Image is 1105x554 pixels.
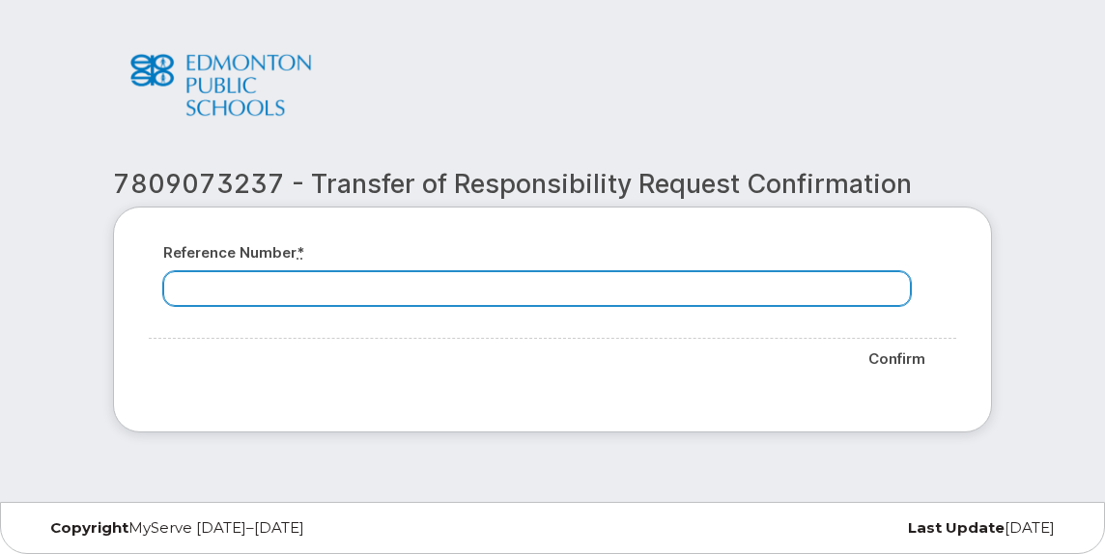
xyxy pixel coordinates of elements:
strong: Last Update [908,518,1005,537]
abbr: required [297,243,304,262]
div: MyServe [DATE]–[DATE] [36,520,552,536]
input: Confirm [852,339,942,380]
label: Reference number [163,242,304,263]
img: Edmonton Public School Boards [128,50,314,120]
strong: Copyright [50,518,128,537]
div: [DATE] [552,520,1069,536]
h2: 7809073237 - Transfer of Responsibility Request Confirmation [113,170,992,199]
